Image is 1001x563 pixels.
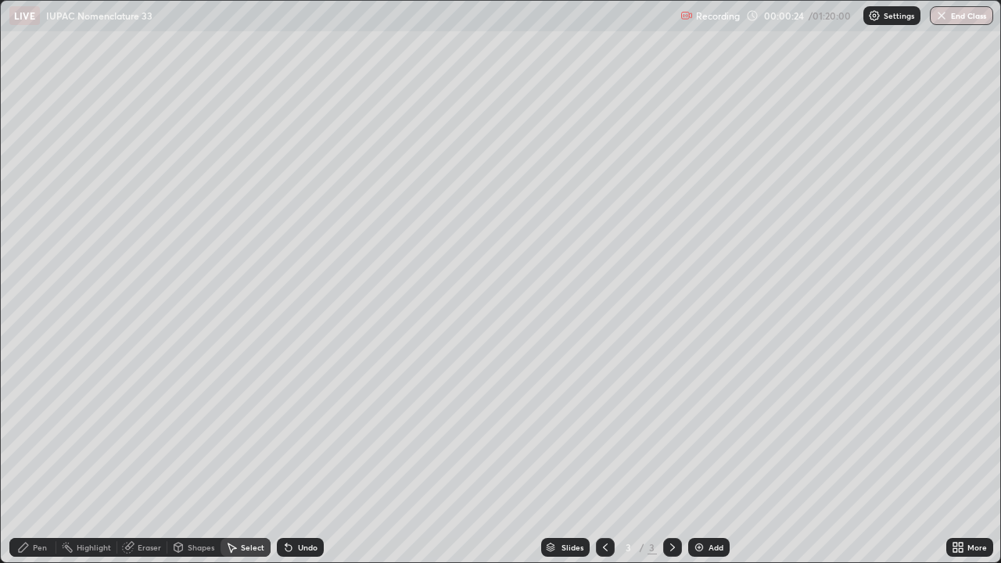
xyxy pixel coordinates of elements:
div: Highlight [77,543,111,551]
p: IUPAC Nomenclature 33 [46,9,152,22]
div: Eraser [138,543,161,551]
p: LIVE [14,9,35,22]
img: end-class-cross [935,9,948,22]
div: 3 [648,540,657,554]
p: Recording [696,10,740,22]
p: Settings [884,12,914,20]
button: End Class [930,6,993,25]
div: Undo [298,543,318,551]
div: Slides [561,543,583,551]
img: add-slide-button [693,541,705,554]
div: Shapes [188,543,214,551]
div: Add [709,543,723,551]
div: / [640,543,644,552]
div: More [967,543,987,551]
div: Pen [33,543,47,551]
img: class-settings-icons [868,9,881,22]
div: Select [241,543,264,551]
div: 3 [621,543,637,552]
img: recording.375f2c34.svg [680,9,693,22]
